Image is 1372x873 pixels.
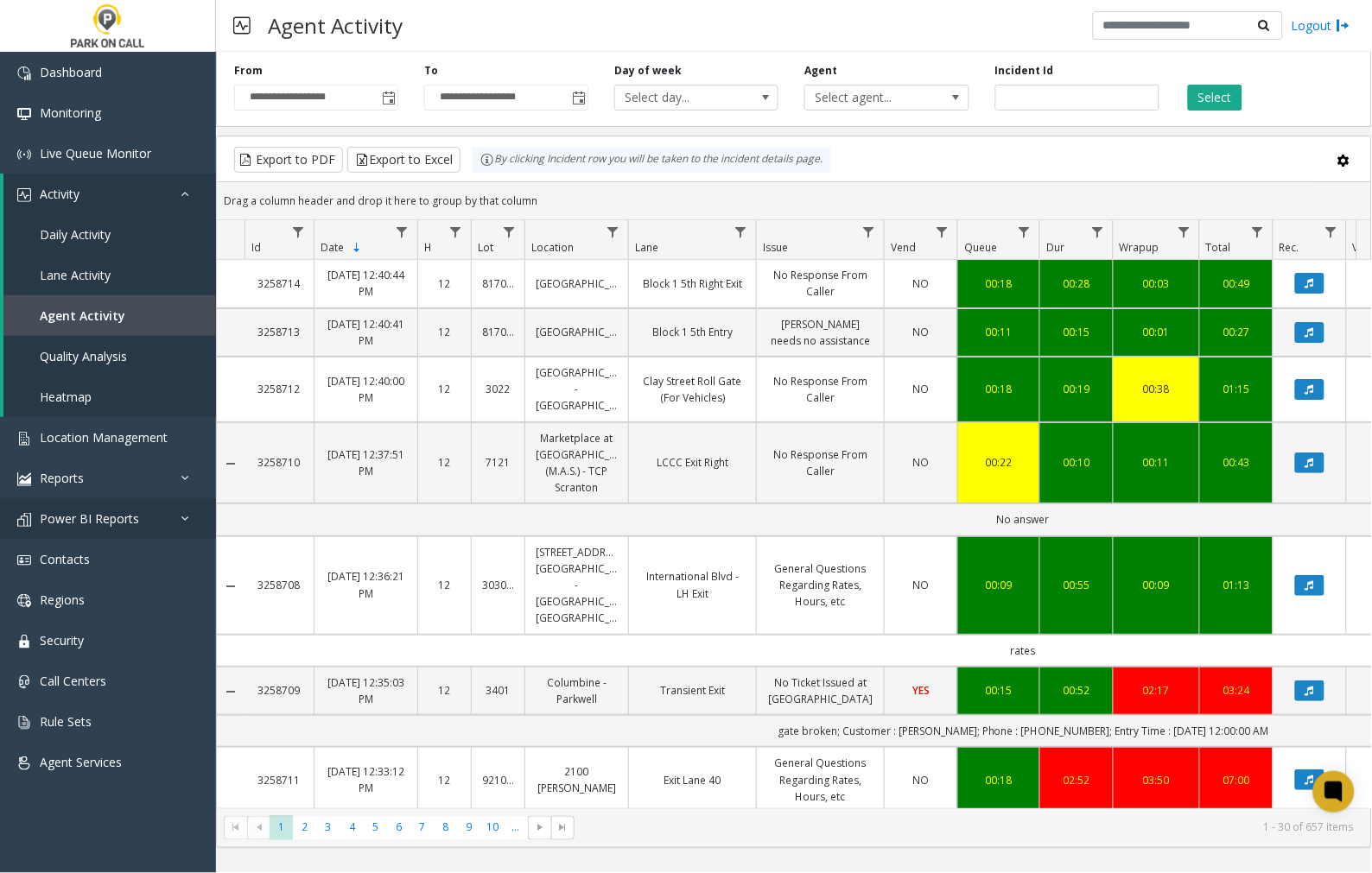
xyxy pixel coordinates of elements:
a: NO [895,772,947,788]
a: 12 [429,577,461,593]
a: [PERSON_NAME] needs no assistance [767,316,873,349]
span: Queue [964,240,997,255]
a: 921017 [482,772,514,788]
kendo-pager-info: 1 - 30 of 657 items [585,820,1354,835]
img: 'icon' [17,675,31,689]
img: 'icon' [17,635,31,648]
a: [DATE] 12:40:00 PM [325,373,407,406]
a: 00:27 [1210,324,1262,340]
span: Go to the last page [551,816,575,840]
img: 'icon' [17,107,31,121]
span: NO [913,455,930,470]
span: Vend [891,240,916,255]
div: 02:52 [1051,772,1102,788]
span: Page 9 [457,816,480,839]
button: Export to PDF [234,147,343,173]
div: By clicking Incident row you will be taken to the incident details page. [472,147,831,173]
span: Regions [40,591,85,608]
span: NO [913,578,930,592]
img: 'icon' [17,188,31,202]
a: 00:22 [969,454,1029,471]
a: No Response From Caller [767,446,873,479]
a: [DATE] 12:37:51 PM [325,446,407,479]
a: 7121 [482,454,514,471]
a: 00:43 [1210,454,1262,471]
a: 12 [429,772,461,788]
span: H [424,240,432,255]
a: Collapse Details [217,457,245,471]
a: 07:00 [1210,772,1262,788]
a: 00:52 [1051,682,1102,699]
img: 'icon' [17,594,31,608]
a: [GEOGRAPHIC_DATA] [536,275,618,292]
a: [DATE] 12:33:12 PM [325,763,407,796]
div: 00:28 [1051,275,1102,292]
div: 00:38 [1124,381,1189,397]
a: Id Filter Menu [287,220,310,244]
img: 'icon' [17,148,31,161]
a: 3258710 [255,454,303,471]
a: Quality Analysis [3,336,216,376]
div: 00:19 [1051,381,1102,397]
img: 'icon' [17,66,31,80]
a: 00:18 [969,772,1029,788]
a: Marketplace at [GEOGRAPHIC_DATA] (M.A.S.) - TCP Scranton [536,430,618,497]
span: Date [321,240,344,255]
a: Transient Exit [639,682,746,699]
div: 00:18 [969,381,1029,397]
div: 02:17 [1124,682,1189,699]
a: 12 [429,381,461,397]
a: 3258714 [255,275,303,292]
a: Daily Activity [3,214,216,255]
span: Lane Activity [40,267,111,283]
span: Page 3 [317,816,340,839]
img: infoIcon.svg [480,153,494,167]
span: Total [1206,240,1231,255]
a: 12 [429,324,461,340]
span: Location [531,240,574,255]
div: Data table [217,220,1371,808]
a: Vend Filter Menu [931,220,954,244]
a: Logout [1292,16,1350,35]
a: 03:50 [1124,772,1189,788]
a: 00:10 [1051,454,1102,471]
a: 3258712 [255,381,303,397]
span: Go to the last page [556,821,570,835]
a: Total Filter Menu [1246,220,1269,244]
span: Reports [40,470,84,486]
a: 2100 [PERSON_NAME] [536,763,618,796]
a: 00:55 [1051,577,1102,593]
span: Agent Activity [40,307,125,324]
a: 00:18 [969,275,1029,292]
label: Incident Id [995,63,1054,79]
a: 12 [429,275,461,292]
a: Queue Filter Menu [1013,220,1036,244]
a: Clay Street Roll Gate (For Vehicles) [639,373,746,406]
img: 'icon' [17,716,31,730]
a: [DATE] 12:36:21 PM [325,568,407,601]
a: Columbine - Parkwell [536,674,618,707]
a: [DATE] 12:40:41 PM [325,316,407,349]
img: pageIcon [233,4,251,47]
a: [DATE] 12:40:44 PM [325,267,407,300]
a: Agent Activity [3,295,216,336]
span: Contacts [40,551,90,567]
a: Block 1 5th Right Exit [639,275,746,292]
a: 3258709 [255,682,303,699]
a: 3258708 [255,577,303,593]
span: Dashboard [40,64,102,80]
a: 00:03 [1124,275,1189,292]
button: Select [1188,85,1242,111]
a: Exit Lane 40 [639,772,746,788]
span: Call Centers [40,673,106,689]
span: YES [912,683,930,698]
img: 'icon' [17,513,31,527]
a: 00:09 [1124,577,1189,593]
span: Page 1 [270,816,293,839]
a: 303032 [482,577,514,593]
